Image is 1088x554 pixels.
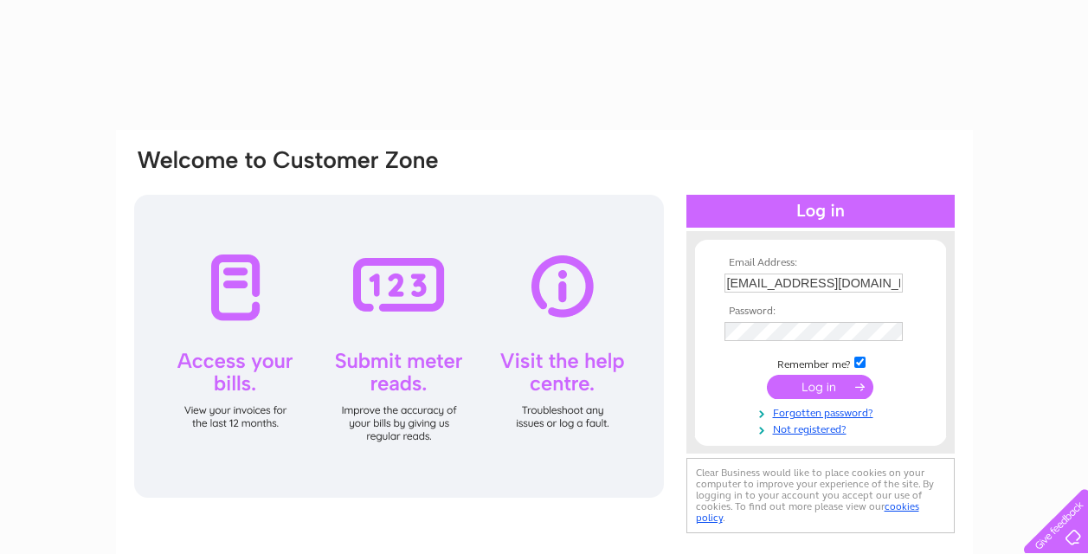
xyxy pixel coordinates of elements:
[724,403,921,420] a: Forgotten password?
[724,420,921,436] a: Not registered?
[696,500,919,524] a: cookies policy
[686,458,955,533] div: Clear Business would like to place cookies on your computer to improve your experience of the sit...
[767,375,873,399] input: Submit
[720,306,921,318] th: Password:
[720,257,921,269] th: Email Address:
[720,354,921,371] td: Remember me?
